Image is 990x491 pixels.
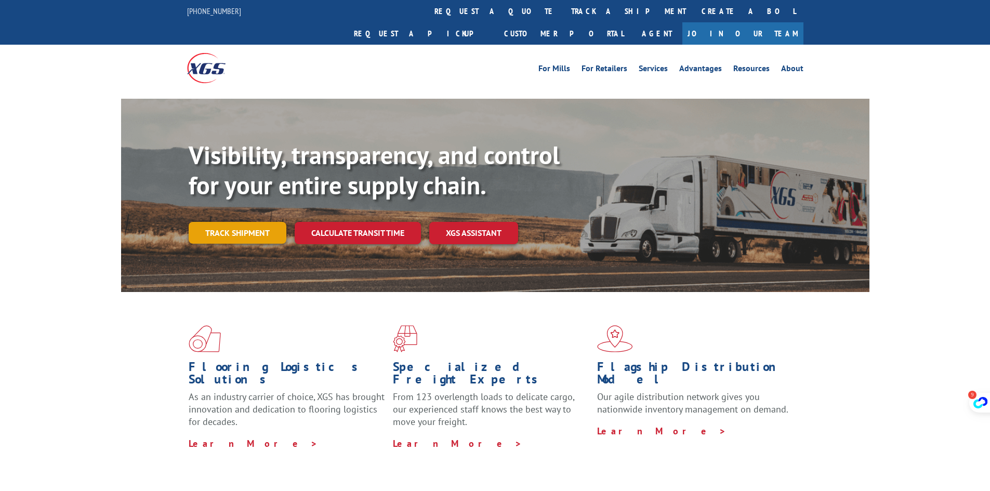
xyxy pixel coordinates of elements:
a: Learn More > [393,437,522,449]
a: For Mills [538,64,570,76]
a: Track shipment [189,222,286,244]
a: For Retailers [582,64,627,76]
img: xgs-icon-total-supply-chain-intelligence-red [189,325,221,352]
img: xgs-icon-focused-on-flooring-red [393,325,417,352]
b: Visibility, transparency, and control for your entire supply chain. [189,139,560,201]
img: xgs-icon-flagship-distribution-model-red [597,325,633,352]
a: Resources [733,64,770,76]
a: Customer Portal [496,22,631,45]
p: From 123 overlength loads to delicate cargo, our experienced staff knows the best way to move you... [393,391,589,437]
a: [PHONE_NUMBER] [187,6,241,16]
a: Learn More > [597,425,727,437]
h1: Flagship Distribution Model [597,361,794,391]
a: Advantages [679,64,722,76]
a: Services [639,64,668,76]
span: As an industry carrier of choice, XGS has brought innovation and dedication to flooring logistics... [189,391,385,428]
h1: Specialized Freight Experts [393,361,589,391]
a: Calculate transit time [295,222,421,244]
a: About [781,64,803,76]
a: Learn More > [189,437,318,449]
a: Join Our Team [682,22,803,45]
a: Agent [631,22,682,45]
h1: Flooring Logistics Solutions [189,361,385,391]
a: Request a pickup [346,22,496,45]
a: XGS ASSISTANT [429,222,518,244]
span: Our agile distribution network gives you nationwide inventory management on demand. [597,391,788,415]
